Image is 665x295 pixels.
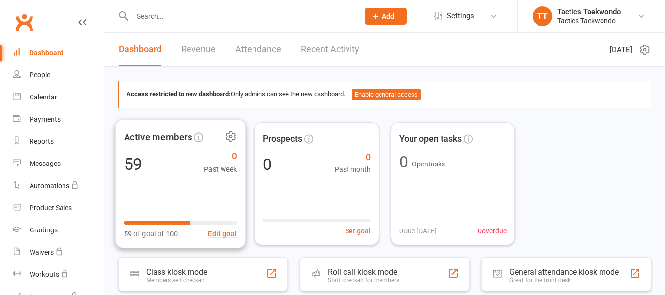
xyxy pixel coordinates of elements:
[399,132,462,146] span: Your open tasks
[13,263,104,286] a: Workouts
[13,197,104,219] a: Product Sales
[30,71,50,79] div: People
[382,12,394,20] span: Add
[119,33,161,66] a: Dashboard
[124,228,178,239] span: 59 of goal of 100
[30,248,54,256] div: Waivers
[30,49,63,57] div: Dashboard
[13,131,104,153] a: Reports
[204,163,237,175] span: Past week
[13,108,104,131] a: Payments
[557,7,621,16] div: Tactics Taekwondo
[352,89,421,100] button: Enable general access
[412,160,445,168] span: Open tasks
[263,157,272,172] div: 0
[328,267,399,277] div: Roll call kiosk mode
[146,267,207,277] div: Class kiosk mode
[399,154,408,170] div: 0
[127,89,643,100] div: Only admins can see the new dashboard.
[13,153,104,175] a: Messages
[30,160,61,167] div: Messages
[533,6,552,26] div: TT
[301,33,359,66] a: Recent Activity
[127,90,231,98] strong: Access restricted to new dashboard:
[610,44,632,56] span: [DATE]
[235,33,281,66] a: Attendance
[13,42,104,64] a: Dashboard
[13,175,104,197] a: Automations
[12,10,36,34] a: Clubworx
[13,86,104,108] a: Calendar
[204,148,237,163] span: 0
[124,130,192,144] span: Active members
[365,8,407,25] button: Add
[13,219,104,241] a: Gradings
[30,270,59,278] div: Workouts
[447,5,474,27] span: Settings
[399,226,437,236] span: 0 Due [DATE]
[129,9,352,23] input: Search...
[557,16,621,25] div: Tactics Taekwondo
[30,137,54,145] div: Reports
[30,93,57,101] div: Calendar
[509,267,619,277] div: General attendance kiosk mode
[509,277,619,284] div: Great for the front desk
[478,226,507,236] span: 0 overdue
[124,155,143,172] div: 59
[263,132,302,146] span: Prospects
[181,33,216,66] a: Revenue
[208,228,237,239] button: Edit goal
[345,226,371,236] button: Set goal
[30,204,72,212] div: Product Sales
[335,164,371,175] span: Past month
[13,241,104,263] a: Waivers
[30,182,69,190] div: Automations
[335,150,371,164] span: 0
[146,277,207,284] div: Members self check-in
[13,64,104,86] a: People
[328,277,399,284] div: Staff check-in for members
[30,226,58,234] div: Gradings
[30,115,61,123] div: Payments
